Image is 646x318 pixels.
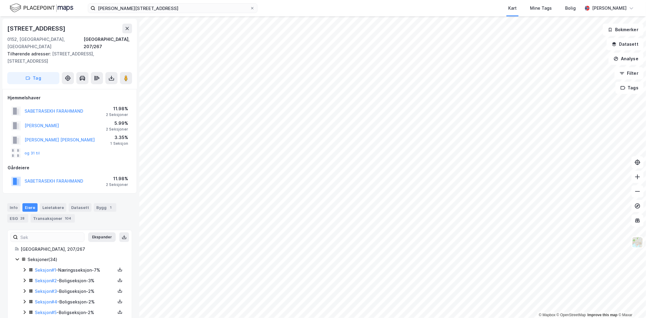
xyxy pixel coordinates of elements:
a: Seksjon#3 [35,289,57,294]
div: 1 [108,204,114,210]
div: - Boligseksjon - 2% [35,288,115,295]
div: 2 Seksjoner [106,112,128,117]
img: Z [632,237,643,248]
div: Bolig [565,5,576,12]
iframe: Chat Widget [616,289,646,318]
div: 11.98% [106,105,128,112]
div: Info [7,203,20,212]
a: Mapbox [539,313,555,317]
div: Datasett [69,203,91,212]
div: Hjemmelshaver [8,94,132,101]
div: 0152, [GEOGRAPHIC_DATA], [GEOGRAPHIC_DATA] [7,36,84,50]
div: - Boligseksjon - 2% [35,309,115,316]
a: Seksjon#5 [35,310,57,315]
a: Improve this map [588,313,618,317]
button: Tags [615,82,644,94]
button: Analyse [608,53,644,65]
a: OpenStreetMap [557,313,586,317]
div: - Boligseksjon - 3% [35,277,115,284]
input: Søk på adresse, matrikkel, gårdeiere, leietakere eller personer [95,4,250,13]
div: Eiere [22,203,38,212]
div: Kart [508,5,517,12]
div: [STREET_ADDRESS], [STREET_ADDRESS] [7,50,127,65]
div: 28 [19,215,26,221]
div: 104 [64,215,72,221]
div: - Næringsseksjon - 7% [35,267,115,274]
div: 2 Seksjoner [106,127,128,132]
button: Filter [615,67,644,79]
span: Tilhørende adresser: [7,51,52,56]
div: Leietakere [40,203,66,212]
button: Datasett [607,38,644,50]
img: logo.f888ab2527a4732fd821a326f86c7f29.svg [10,3,73,13]
div: 1 Seksjon [110,141,128,146]
a: Seksjon#2 [35,278,57,283]
input: Søk [18,233,84,242]
div: 11.98% [106,175,128,182]
button: Bokmerker [603,24,644,36]
div: 5.99% [106,120,128,127]
a: Seksjon#1 [35,267,56,273]
a: Seksjon#4 [35,299,57,304]
div: ESG [7,214,28,223]
div: - Boligseksjon - 2% [35,298,115,306]
div: [PERSON_NAME] [592,5,627,12]
div: Bygg [94,203,116,212]
div: [GEOGRAPHIC_DATA], 207/267 [21,246,124,253]
div: [GEOGRAPHIC_DATA], 207/267 [84,36,132,50]
div: Mine Tags [530,5,552,12]
div: 2 Seksjoner [106,182,128,187]
div: Seksjoner ( 34 ) [28,256,124,263]
div: [STREET_ADDRESS] [7,24,67,33]
button: Ekspander [88,232,116,242]
button: Tag [7,72,59,84]
div: Gårdeiere [8,164,132,171]
div: Transaksjoner [31,214,75,223]
div: 3.35% [110,134,128,141]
